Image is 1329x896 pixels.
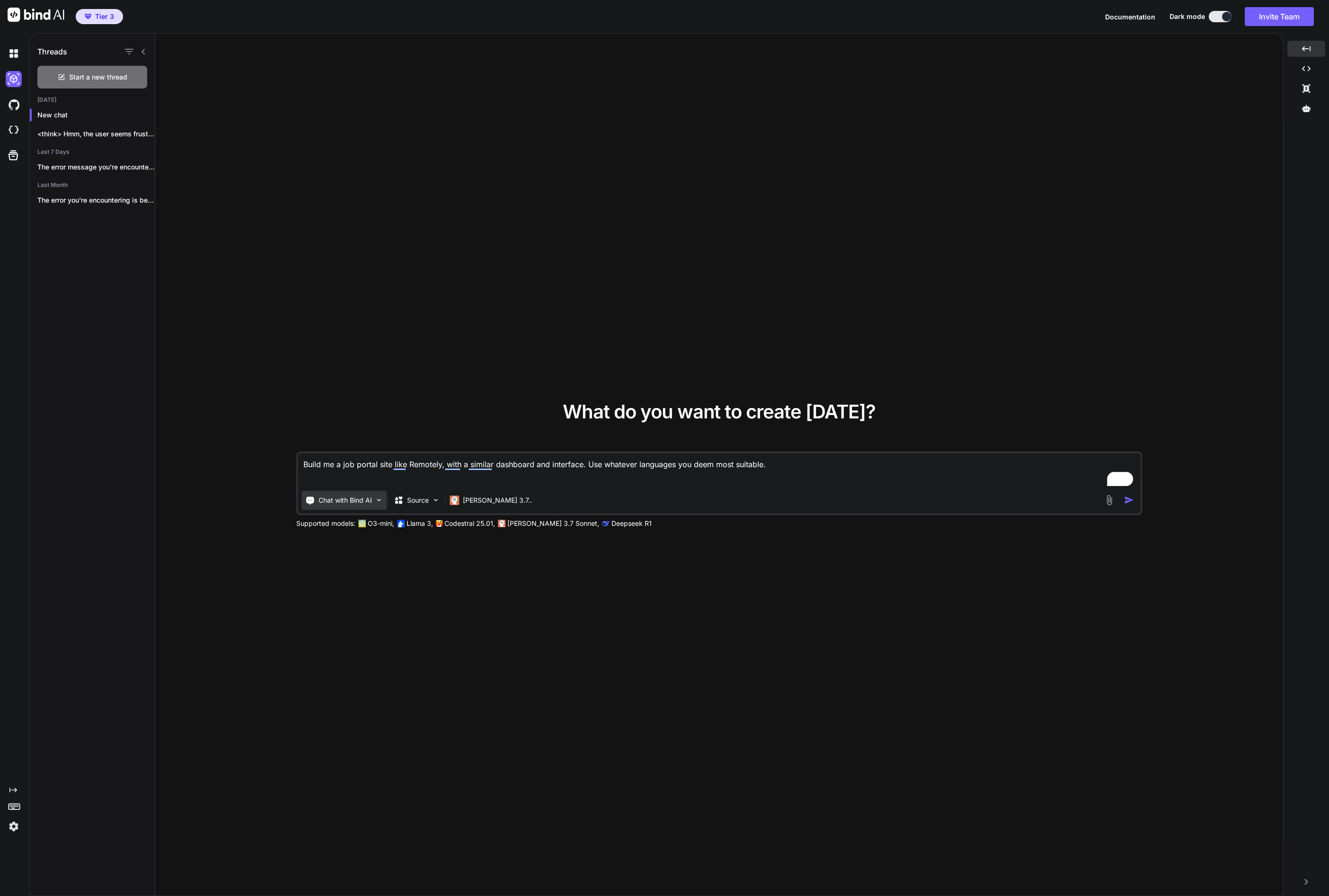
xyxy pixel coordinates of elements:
[602,520,610,527] img: claude
[397,520,405,527] img: Llama2
[498,520,505,527] img: claude
[1105,13,1155,21] span: Documentation
[375,496,383,504] img: Pick Tools
[85,14,91,19] img: premium
[37,46,67,57] h1: Threads
[1104,495,1115,506] img: attachment
[30,148,155,156] h2: Last 7 Days
[407,519,433,528] p: Llama 3,
[6,45,22,62] img: darkChat
[37,110,155,120] p: New chat
[298,453,1141,488] textarea: To enrich screen reader interactions, please activate Accessibility in Grammarly extension settings
[37,162,155,172] p: The error message you're encountering, `EAI_AGAIN`, typically...
[6,71,22,87] img: darkAi-studio
[319,496,372,505] p: Chat with Bind AI
[6,122,22,138] img: cloudideIcon
[6,97,22,113] img: githubDark
[6,818,22,834] img: settings
[95,12,114,21] span: Tier 3
[368,519,394,528] p: O3-mini,
[8,8,64,22] img: Bind AI
[563,400,876,423] span: What do you want to create [DATE]?
[296,519,355,528] p: Supported models:
[1125,495,1134,505] img: icon
[76,9,123,24] button: premiumTier 3
[37,195,155,205] p: The error you're encountering is because you're...
[30,181,155,189] h2: Last Month
[1170,12,1205,21] span: Dark mode
[463,496,532,505] p: [PERSON_NAME] 3.7..
[1105,12,1155,22] button: Documentation
[407,496,429,505] p: Source
[450,496,459,505] img: Claude 3.7 Sonnet (Anthropic)
[432,496,440,504] img: Pick Models
[69,72,127,82] span: Start a new thread
[507,519,599,528] p: [PERSON_NAME] 3.7 Sonnet,
[1245,7,1314,26] button: Invite Team
[444,519,495,528] p: Codestral 25.01,
[30,96,155,104] h2: [DATE]
[611,519,652,528] p: Deepseek R1
[358,520,366,527] img: GPT-4
[436,520,443,527] img: Mistral-AI
[37,129,155,139] p: <think> Hmm, the user seems frustrated that...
